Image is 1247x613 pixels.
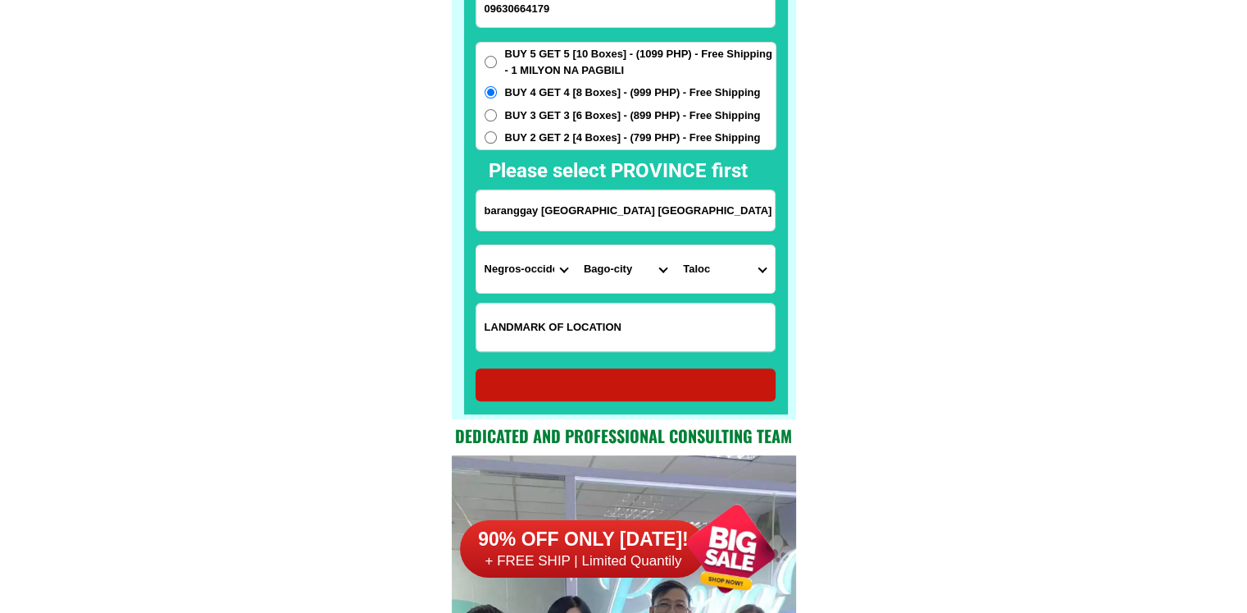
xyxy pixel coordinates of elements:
[476,245,576,293] select: Select province
[505,130,761,146] span: BUY 2 GET 2 [4 Boxes] - (799 PHP) - Free Shipping
[489,156,925,185] h2: Please select PROVINCE first
[485,56,497,68] input: BUY 5 GET 5 [10 Boxes] - (1099 PHP) - Free Shipping - 1 MILYON NA PAGBILI
[505,46,776,78] span: BUY 5 GET 5 [10 Boxes] - (1099 PHP) - Free Shipping - 1 MILYON NA PAGBILI
[485,131,497,144] input: BUY 2 GET 2 [4 Boxes] - (799 PHP) - Free Shipping
[460,528,706,552] h6: 90% OFF ONLY [DATE]!
[505,108,761,124] span: BUY 3 GET 3 [6 Boxes] - (899 PHP) - Free Shipping
[460,552,706,570] h6: + FREE SHIP | Limited Quantily
[576,245,675,293] select: Select district
[476,304,775,351] input: Input LANDMARKOFLOCATION
[505,85,761,101] span: BUY 4 GET 4 [8 Boxes] - (999 PHP) - Free Shipping
[485,86,497,98] input: BUY 4 GET 4 [8 Boxes] - (999 PHP) - Free Shipping
[476,190,775,231] input: Input address
[485,109,497,121] input: BUY 3 GET 3 [6 Boxes] - (899 PHP) - Free Shipping
[675,245,774,293] select: Select commune
[452,423,796,448] h2: Dedicated and professional consulting team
